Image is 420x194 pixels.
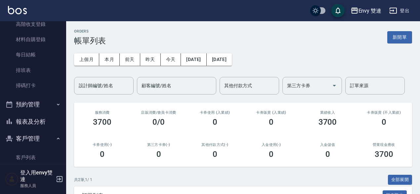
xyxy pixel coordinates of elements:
button: 前天 [120,53,140,66]
h3: 服務消費 [82,110,122,115]
h3: 0 [382,117,386,127]
h2: 卡券使用(-) [82,143,122,147]
a: 掃碼打卡 [3,78,63,93]
h5: 登入用envy雙連 [20,169,54,183]
button: save [331,4,345,17]
button: 上個月 [74,53,99,66]
p: 共 2 筆, 1 / 1 [74,177,92,183]
h2: 營業現金應收 [364,143,404,147]
button: 報表及分析 [3,113,63,130]
img: Logo [8,6,27,14]
h2: 入金使用(-) [251,143,291,147]
h2: 卡券販賣 (不入業績) [364,110,404,115]
h3: 3700 [375,150,393,159]
h2: ORDERS [74,29,106,33]
button: 昨天 [140,53,161,66]
h3: 0 [269,150,273,159]
h2: 業績收入 [307,110,348,115]
h2: 入金儲值 [307,143,348,147]
button: [DATE] [207,53,232,66]
h3: 3700 [318,117,337,127]
button: [DATE] [181,53,206,66]
a: 客戶列表 [3,150,63,165]
button: 本月 [99,53,120,66]
button: 今天 [161,53,181,66]
h3: 3700 [93,117,111,127]
button: 客戶管理 [3,130,63,147]
p: 服務人員 [20,183,54,189]
h3: 0 [213,117,217,127]
img: Person [5,172,19,186]
button: 新開單 [387,31,412,43]
h2: 其他付款方式(-) [195,143,235,147]
div: Envy 雙連 [358,7,382,15]
h2: 第三方卡券(-) [138,143,179,147]
h3: 帳單列表 [74,36,106,45]
a: 高階收支登錄 [3,17,63,32]
h3: 0 [156,150,161,159]
button: 預約管理 [3,96,63,113]
a: 新開單 [387,34,412,40]
button: Envy 雙連 [348,4,384,18]
a: 每日結帳 [3,47,63,62]
h3: 0 [213,150,217,159]
h2: 卡券使用 (入業績) [195,110,235,115]
h2: 卡券販賣 (入業績) [251,110,291,115]
button: Open [329,80,340,91]
button: 登出 [387,5,412,17]
a: 排班表 [3,63,63,78]
button: 全部展開 [388,175,412,185]
h3: 0 [100,150,105,159]
h2: 店販消費 /會員卡消費 [138,110,179,115]
a: 材料自購登錄 [3,32,63,47]
h3: 0 [325,150,330,159]
h3: 0 [269,117,273,127]
h3: 0/0 [152,117,165,127]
